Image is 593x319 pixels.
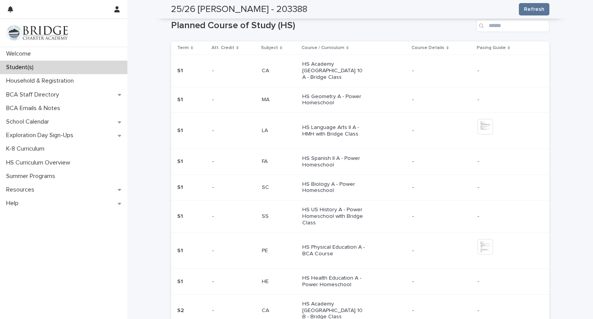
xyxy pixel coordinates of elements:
h2: 25/26 [PERSON_NAME] - 203388 [171,4,307,15]
p: Welcome [3,50,37,58]
p: - [412,97,471,103]
p: LA [262,126,269,134]
p: Household & Registration [3,77,80,85]
p: Term [177,44,189,52]
p: - [212,212,215,220]
tr: S1-- LALA HS Language Arts II A - HMH with Bridge Class- [171,113,549,149]
p: - [412,184,471,191]
p: S1 [177,278,206,285]
tr: S1-- SSSS HS US History A - Power Homeschool with Bridge Class-- [171,200,549,232]
p: Exploration Day Sign-Ups [3,132,80,139]
p: MA [262,95,271,103]
p: CA [262,306,271,314]
tr: S1-- MAMA HS Geometry A - Power Homeschool-- [171,87,549,113]
p: Summer Programs [3,173,61,180]
p: - [412,158,471,165]
p: - [412,213,471,220]
p: Student(s) [3,64,40,71]
p: - [478,307,537,314]
p: Att. Credit [212,44,234,52]
p: Pacing Guide [477,44,506,52]
input: Search [476,20,549,32]
p: HS Spanish II A - Power Homeschool [302,155,367,168]
p: Course / Curriculum [302,44,344,52]
p: PE [262,246,269,254]
p: - [212,95,215,103]
p: S1 [177,248,206,254]
p: - [212,66,215,74]
p: - [412,278,471,285]
p: - [478,97,537,103]
p: Subject [261,44,278,52]
p: Resources [3,186,41,193]
tr: S1-- HEHE HS Health Education A - Power Homeschool-- [171,269,549,295]
p: BCA Staff Directory [3,91,65,98]
p: - [412,307,471,314]
p: SS [262,212,270,220]
p: School Calendar [3,118,55,126]
p: S1 [177,184,206,191]
h1: Planned Course of Study (HS) [171,20,473,31]
p: HS Biology A - Power Homeschool [302,181,367,194]
p: - [478,158,537,165]
p: S1 [177,68,206,74]
p: - [478,278,537,285]
p: - [478,213,537,220]
p: - [412,248,471,254]
p: - [478,68,537,74]
img: V1C1m3IdTEidaUdm9Hs0 [6,25,68,41]
p: HS Physical Education A - BCA Course [302,244,367,257]
p: - [412,127,471,134]
p: - [212,246,215,254]
p: K-8 Curriculum [3,145,51,153]
p: BCA Emails & Notes [3,105,66,112]
tr: S1-- PEPE HS Physical Education A - BCA Course- [171,232,549,269]
p: - [212,126,215,134]
p: S2 [177,307,206,314]
p: S1 [177,127,206,134]
p: - [212,277,215,285]
tr: S1-- SCSC HS Biology A - Power Homeschool-- [171,175,549,200]
p: - [212,183,215,191]
p: S1 [177,213,206,220]
p: Help [3,200,25,207]
tr: S1-- FAFA HS Spanish II A - Power Homeschool-- [171,149,549,175]
p: HS Health Education A - Power Homeschool [302,275,367,288]
p: HE [262,277,270,285]
p: HS Curriculum Overview [3,159,76,166]
p: - [212,157,215,165]
span: Refresh [524,5,544,13]
p: FA [262,157,269,165]
p: HS Geometry A - Power Homeschool [302,93,367,107]
p: SC [262,183,271,191]
p: - [478,184,537,191]
p: HS US History A - Power Homeschool with Bridge Class [302,207,367,226]
p: - [412,68,471,74]
button: Refresh [519,3,549,15]
p: HS Language Arts II A - HMH with Bridge Class [302,124,367,137]
p: S1 [177,97,206,103]
p: HS Academy [GEOGRAPHIC_DATA] 10 A - Bridge Class [302,61,367,80]
p: CA [262,66,271,74]
p: - [212,306,215,314]
tr: S1-- CACA HS Academy [GEOGRAPHIC_DATA] 10 A - Bridge Class-- [171,55,549,87]
p: S1 [177,158,206,165]
p: Course Details [412,44,444,52]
